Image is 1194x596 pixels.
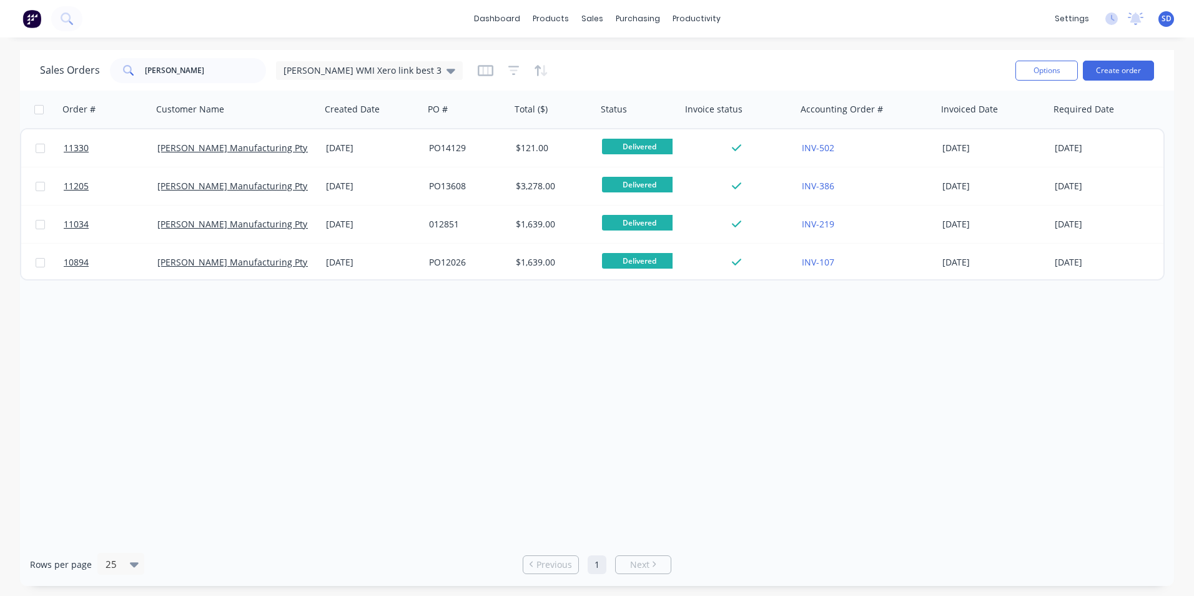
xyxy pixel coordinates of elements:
a: [PERSON_NAME] Manufacturing Pty Ltd [157,256,323,268]
div: [DATE] [1055,256,1154,269]
div: Required Date [1053,103,1114,116]
div: Order # [62,103,96,116]
div: Created Date [325,103,380,116]
a: 10894 [64,244,157,281]
div: PO # [428,103,448,116]
a: Previous page [523,559,578,571]
div: [DATE] [1055,142,1154,154]
span: 11330 [64,142,89,154]
span: [PERSON_NAME] WMI Xero link best 3 [284,64,442,77]
div: $3,278.00 [516,180,588,192]
a: [PERSON_NAME] Manufacturing Pty Ltd [157,218,323,230]
div: purchasing [609,9,666,28]
div: [DATE] [942,180,1045,192]
span: Previous [536,559,572,571]
a: [PERSON_NAME] Manufacturing Pty Ltd [157,142,323,154]
button: Create order [1083,61,1154,81]
span: Rows per page [30,559,92,571]
input: Search... [145,58,267,83]
span: Delivered [602,177,677,192]
a: dashboard [468,9,526,28]
div: [DATE] [942,142,1045,154]
span: 11205 [64,180,89,192]
div: Status [601,103,627,116]
div: Total ($) [515,103,548,116]
a: 11205 [64,167,157,205]
div: PO14129 [429,142,502,154]
div: PO13608 [429,180,502,192]
a: INV-386 [802,180,834,192]
span: Delivered [602,215,677,231]
h1: Sales Orders [40,64,100,76]
div: Customer Name [156,103,224,116]
span: Delivered [602,253,677,269]
button: Options [1015,61,1078,81]
div: $1,639.00 [516,256,588,269]
div: productivity [666,9,727,28]
a: INV-219 [802,218,834,230]
div: 012851 [429,218,502,231]
div: $121.00 [516,142,588,154]
div: PO12026 [429,256,502,269]
a: Next page [616,559,671,571]
div: products [526,9,575,28]
a: INV-107 [802,256,834,268]
div: [DATE] [942,256,1045,269]
span: 11034 [64,218,89,231]
div: [DATE] [326,142,419,154]
span: Delivered [602,139,677,154]
img: Factory [22,9,41,28]
div: [DATE] [326,218,419,231]
ul: Pagination [518,555,676,574]
a: 11034 [64,206,157,243]
div: [DATE] [1055,218,1154,231]
div: settings [1048,9,1095,28]
div: sales [575,9,609,28]
div: [DATE] [326,180,419,192]
div: Invoiced Date [941,103,998,116]
a: INV-502 [802,142,834,154]
div: Invoice status [685,103,743,116]
div: Accounting Order # [801,103,883,116]
div: [DATE] [942,218,1045,231]
div: [DATE] [326,256,419,269]
div: $1,639.00 [516,218,588,231]
span: Next [630,559,649,571]
a: 11330 [64,129,157,167]
a: [PERSON_NAME] Manufacturing Pty Ltd [157,180,323,192]
div: [DATE] [1055,180,1154,192]
span: 10894 [64,256,89,269]
a: Page 1 is your current page [588,555,606,574]
span: SD [1162,13,1172,24]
